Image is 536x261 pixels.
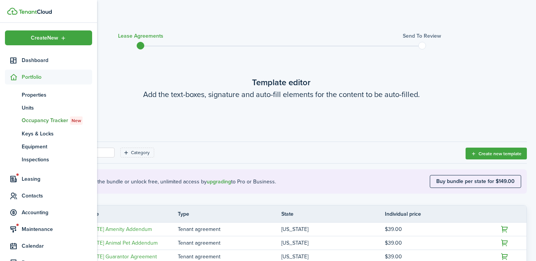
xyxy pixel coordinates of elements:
[5,88,92,101] a: Properties
[22,175,92,183] span: Leasing
[430,175,521,188] button: Buy bundle per state for $149.00
[22,242,92,250] span: Calendar
[466,148,527,159] button: Create new template
[56,178,430,186] explanation-description: Only $149.00 for the bundle or unlock free, unlimited access by to Pro or Business.
[499,224,510,235] button: Upgrade
[131,149,150,156] filter-tag-label: Category
[385,210,488,218] th: Individual price
[5,114,92,127] a: Occupancy TrackerNew
[31,35,58,41] span: Create New
[22,225,92,233] span: Maintenance
[22,116,92,125] span: Occupancy Tracker
[22,91,92,99] span: Properties
[499,238,510,248] button: Upgrade
[22,143,92,151] span: Equipment
[5,140,92,153] a: Equipment
[22,156,92,164] span: Inspections
[5,101,92,114] a: Units
[281,224,385,234] td: [US_STATE]
[22,192,92,200] span: Contacts
[22,73,92,81] span: Portfolio
[403,32,441,40] h3: Send to review
[178,238,281,248] td: Tenant agreement
[36,89,527,100] wizard-step-header-description: Add the text-boxes, signature and auto-fill elements for the content to be auto-filled.
[5,153,92,166] a: Inspections
[5,30,92,45] button: Open menu
[385,224,488,234] td: $39.00
[281,210,385,218] th: State
[77,253,157,261] a: [US_STATE] Guarantor Agreement
[5,127,92,140] a: Keys & Locks
[22,208,92,216] span: Accounting
[72,117,81,124] span: New
[118,32,163,40] h3: Lease Agreements
[178,224,281,234] td: Tenant agreement
[22,56,92,64] span: Dashboard
[71,210,178,218] th: Template
[77,225,152,233] a: [US_STATE] Amenity Addendum
[22,130,92,138] span: Keys & Locks
[178,210,281,218] th: Type
[77,239,158,247] a: [US_STATE] Animal Pet Addendum
[281,238,385,248] td: [US_STATE]
[5,53,92,68] a: Dashboard
[7,8,18,15] img: TenantCloud
[19,10,52,14] img: TenantCloud
[207,179,231,185] button: upgrading
[385,238,488,248] td: $39.00
[36,76,527,89] wizard-step-header-title: Template editor
[22,104,92,112] span: Units
[120,148,154,158] filter-tag: Open filter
